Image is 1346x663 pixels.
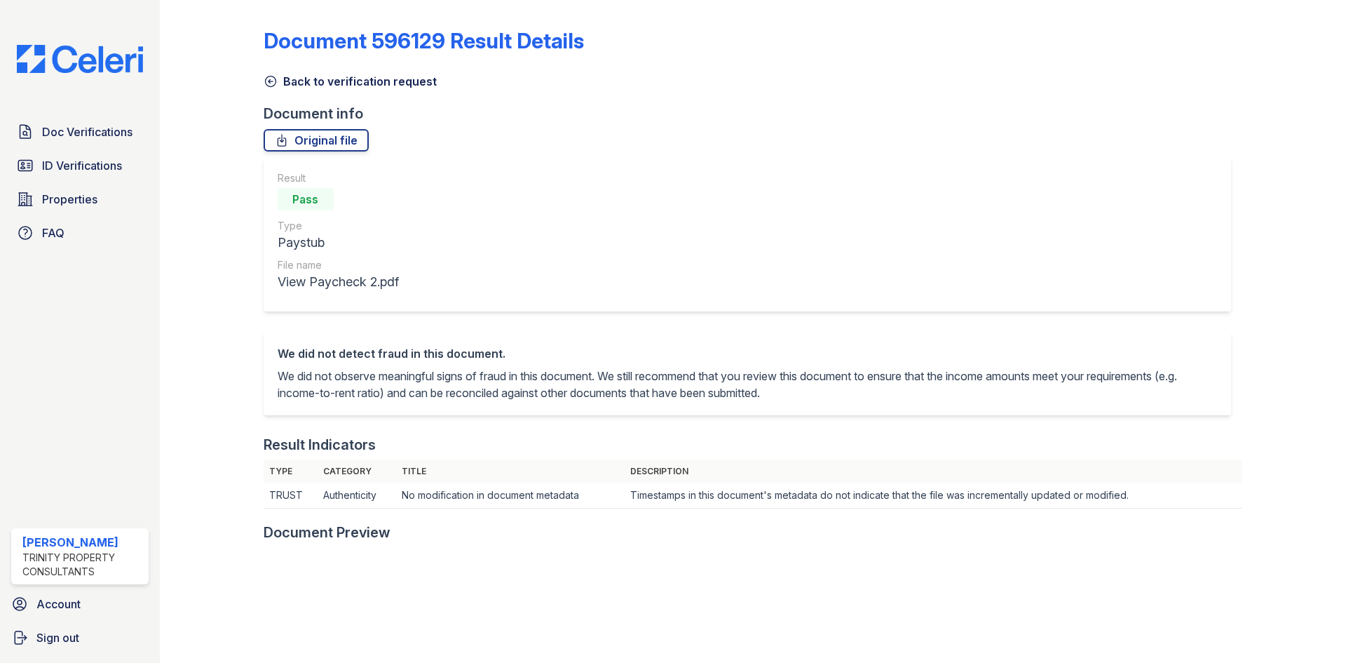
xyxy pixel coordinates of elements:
div: [PERSON_NAME] [22,534,143,551]
div: Result [278,171,399,185]
span: Sign out [36,629,79,646]
a: Document 596129 Result Details [264,28,584,53]
p: We did not observe meaningful signs of fraud in this document. We still recommend that you review... [278,368,1217,401]
a: Original file [264,129,369,152]
div: We did not detect fraud in this document. [278,345,1217,362]
th: Title [396,460,625,483]
span: Account [36,596,81,612]
img: CE_Logo_Blue-a8612792a0a2168367f1c8372b55b34899dd931a85d93a1a3d3e32e68fde9ad4.png [6,45,154,73]
span: Doc Verifications [42,123,132,140]
td: Timestamps in this document's metadata do not indicate that the file was incrementally updated or... [625,483,1242,509]
th: Category [318,460,395,483]
td: TRUST [264,483,318,509]
a: Properties [11,185,149,213]
div: Trinity Property Consultants [22,551,143,579]
a: Account [6,590,154,618]
a: Back to verification request [264,73,437,90]
a: ID Verifications [11,152,149,180]
td: Authenticity [318,483,395,509]
th: Description [625,460,1242,483]
span: Properties [42,191,97,208]
th: Type [264,460,318,483]
div: View Paycheck 2.pdf [278,272,399,292]
div: Document info [264,104,1242,123]
td: No modification in document metadata [396,483,625,509]
a: FAQ [11,219,149,247]
div: Document Preview [264,523,390,542]
a: Doc Verifications [11,118,149,146]
div: Result Indicators [264,435,376,455]
span: FAQ [42,225,64,241]
div: Type [278,219,399,233]
span: ID Verifications [42,157,122,174]
div: Pass [278,188,334,210]
div: File name [278,258,399,272]
a: Sign out [6,624,154,652]
div: Paystub [278,233,399,253]
iframe: chat widget [1287,607,1332,649]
